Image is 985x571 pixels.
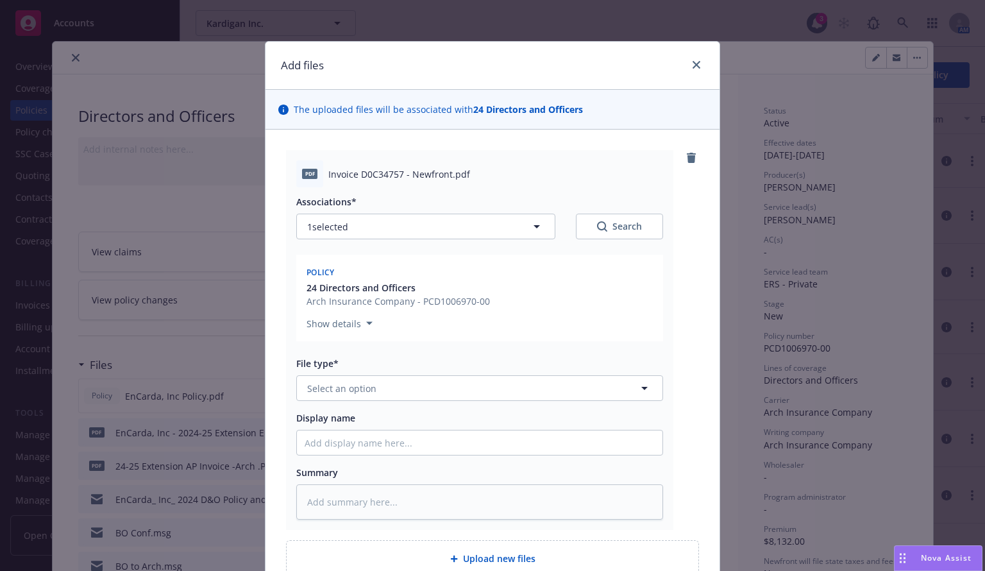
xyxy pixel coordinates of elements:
[895,546,911,570] div: Drag to move
[296,412,355,424] span: Display name
[307,382,376,395] span: Select an option
[894,545,982,571] button: Nova Assist
[921,552,972,563] span: Nova Assist
[297,430,662,455] input: Add display name here...
[463,552,535,565] span: Upload new files
[296,375,663,401] button: Select an option
[296,466,338,479] span: Summary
